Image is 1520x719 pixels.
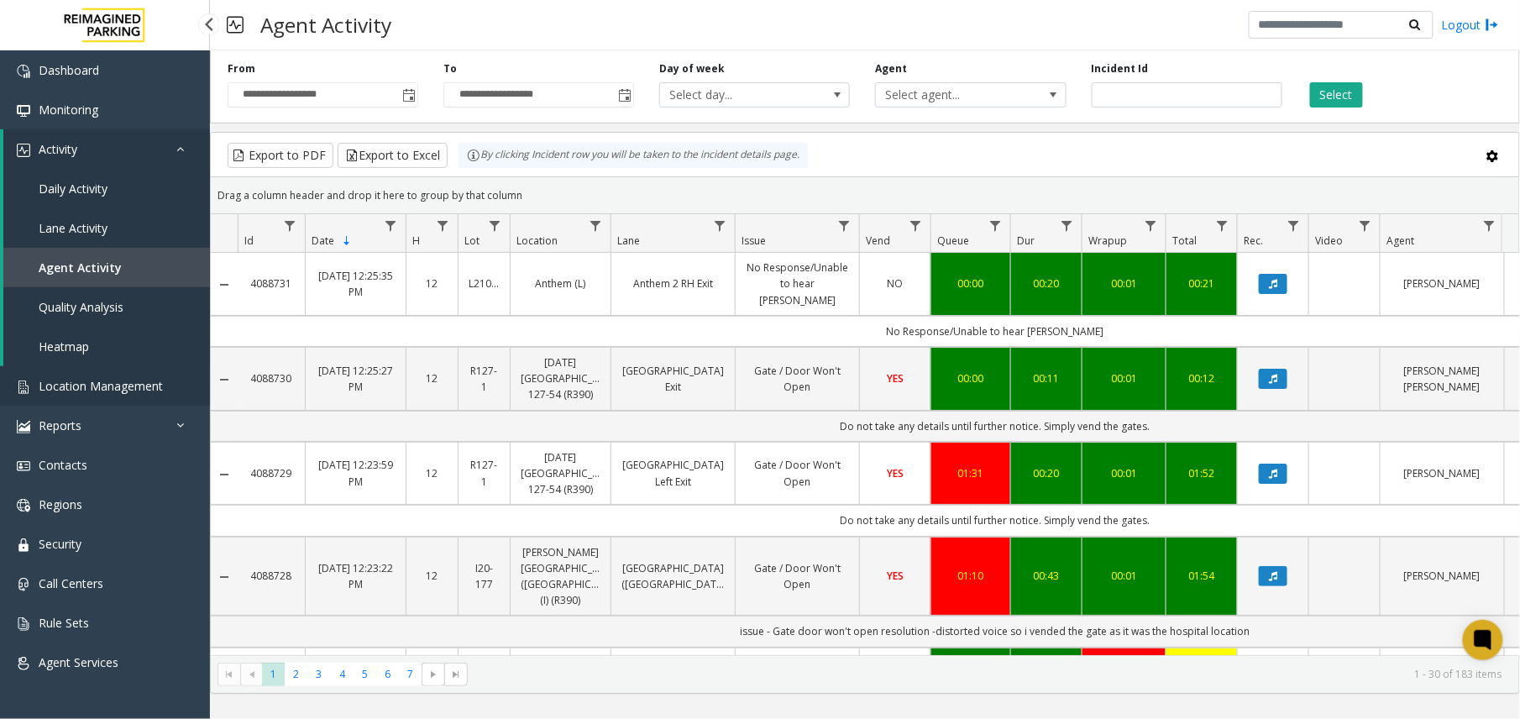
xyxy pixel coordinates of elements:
[1354,214,1376,237] a: Video Filter Menu
[1177,465,1227,481] div: 01:52
[417,276,448,291] a: 12
[1021,568,1072,584] a: 00:43
[478,667,1502,681] kendo-pager-info: 1 - 30 of 183 items
[1177,568,1227,584] div: 01:54
[39,339,89,354] span: Heatmap
[443,61,457,76] label: To
[1021,465,1072,481] a: 00:20
[467,149,480,162] img: infoIcon.svg
[39,496,82,512] span: Regions
[941,465,1000,481] a: 01:31
[615,83,633,107] span: Toggle popup
[3,169,210,208] a: Daily Activity
[17,538,30,552] img: 'icon'
[449,668,463,681] span: Go to the last page
[1021,370,1072,386] a: 00:11
[866,234,890,248] span: Vend
[3,248,210,287] a: Agent Activity
[17,499,30,512] img: 'icon'
[1442,16,1499,34] a: Logout
[211,373,238,386] a: Collapse Details
[39,417,81,433] span: Reports
[340,234,354,248] span: Sortable
[417,568,448,584] a: 12
[316,560,396,592] a: [DATE] 12:23:22 PM
[1056,214,1078,237] a: Dur Filter Menu
[211,181,1519,210] div: Drag a column header and drop it here to group by that column
[39,378,163,394] span: Location Management
[937,234,969,248] span: Queue
[1021,276,1072,291] a: 00:20
[228,143,333,168] button: Export to PDF
[659,61,725,76] label: Day of week
[1391,363,1494,395] a: [PERSON_NAME] [PERSON_NAME]
[870,568,920,584] a: YES
[248,465,295,481] a: 4088729
[521,449,600,498] a: [DATE] [GEOGRAPHIC_DATA] 127-54 (R390)
[621,560,725,592] a: [GEOGRAPHIC_DATA] ([GEOGRAPHIC_DATA])
[521,354,600,403] a: [DATE] [GEOGRAPHIC_DATA] 127-54 (R390)
[1486,16,1499,34] img: logout
[941,370,1000,386] a: 00:00
[252,4,400,45] h3: Agent Activity
[17,380,30,394] img: 'icon'
[39,102,98,118] span: Monitoring
[39,575,103,591] span: Call Centers
[887,569,904,583] span: YES
[380,214,402,237] a: Date Filter Menu
[746,363,849,395] a: Gate / Door Won't Open
[1093,276,1156,291] a: 00:01
[870,370,920,386] a: YES
[17,65,30,78] img: 'icon'
[39,536,81,552] span: Security
[1177,370,1227,386] a: 00:12
[211,278,238,291] a: Collapse Details
[516,234,558,248] span: Location
[248,568,295,584] a: 4088728
[39,220,107,236] span: Lane Activity
[316,363,396,395] a: [DATE] 12:25:27 PM
[469,276,500,291] a: L21086500
[248,370,295,386] a: 4088730
[308,663,331,685] span: Page 3
[39,615,89,631] span: Rule Sets
[3,327,210,366] a: Heatmap
[399,83,417,107] span: Toggle popup
[211,570,238,584] a: Collapse Details
[1017,234,1035,248] span: Dur
[211,468,238,481] a: Collapse Details
[279,214,301,237] a: Id Filter Menu
[888,276,904,291] span: NO
[39,457,87,473] span: Contacts
[870,276,920,291] a: NO
[331,663,354,685] span: Page 4
[39,62,99,78] span: Dashboard
[484,214,506,237] a: Lot Filter Menu
[876,83,1027,107] span: Select agent...
[227,4,244,45] img: pageIcon
[1140,214,1162,237] a: Wrapup Filter Menu
[39,654,118,670] span: Agent Services
[746,260,849,308] a: No Response/Unable to hear [PERSON_NAME]
[39,260,122,276] span: Agent Activity
[1391,568,1494,584] a: [PERSON_NAME]
[469,363,500,395] a: R127-1
[1282,214,1305,237] a: Rec. Filter Menu
[1092,61,1149,76] label: Incident Id
[464,234,480,248] span: Lot
[354,663,376,685] span: Page 5
[422,663,444,686] span: Go to the next page
[1177,276,1227,291] a: 00:21
[444,663,467,686] span: Go to the last page
[521,544,600,609] a: [PERSON_NAME][GEOGRAPHIC_DATA] ([GEOGRAPHIC_DATA]) (I) (R390)
[617,234,640,248] span: Lane
[3,287,210,327] a: Quality Analysis
[338,143,448,168] button: Export to Excel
